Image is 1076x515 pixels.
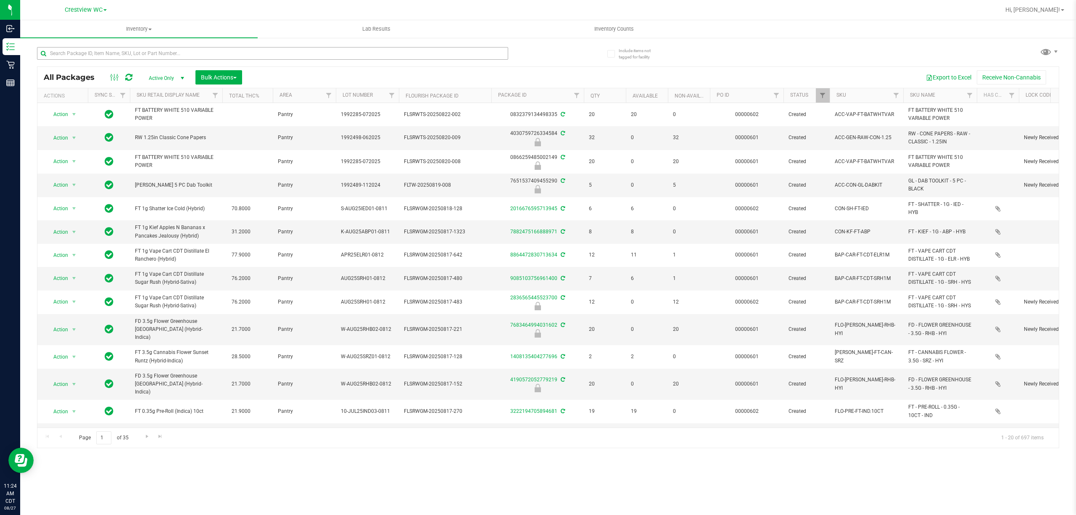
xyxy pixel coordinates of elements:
[498,92,527,98] a: Package ID
[341,205,394,213] span: S-AUG25IED01-0811
[908,201,972,217] span: FT - SHATTER - 1G - IED - HYB
[908,403,972,419] span: FT - PRE-ROLL - 0.35G - 10CT - IND
[46,272,69,284] span: Action
[46,179,69,191] span: Action
[278,181,331,189] span: Pantry
[977,70,1046,85] button: Receive Non-Cannabis
[631,407,663,415] span: 19
[201,74,237,81] span: Bulk Actions
[835,181,898,189] span: ACC-CON-GL-DABKIT
[631,380,663,388] span: 0
[589,275,621,283] span: 7
[589,158,621,166] span: 20
[631,205,663,213] span: 6
[1026,92,1052,98] a: Lock Code
[69,203,79,214] span: select
[673,275,705,283] span: 1
[227,249,255,261] span: 77.9000
[135,224,217,240] span: FT 1g Kief Apples N Bananas x Pancakes Jealousy (Hybrid)
[46,226,69,238] span: Action
[46,296,69,308] span: Action
[46,203,69,214] span: Action
[789,380,825,388] span: Created
[116,88,130,103] a: Filter
[510,252,557,258] a: 8864472830713634
[135,294,217,310] span: FT 1g Vape Cart CDT Distillate Sugar Rush (Hybrid-Sativa)
[559,377,565,383] span: Sync from Compliance System
[322,88,336,103] a: Filter
[69,108,79,120] span: select
[258,20,495,38] a: Lab Results
[908,270,972,286] span: FT - VAPE CART CDT DISTILLATE - 1G - SRH - HYS
[385,88,399,103] a: Filter
[735,252,759,258] a: 00000601
[46,324,69,335] span: Action
[490,329,585,338] div: Newly Received
[789,158,825,166] span: Created
[69,272,79,284] span: select
[69,179,79,191] span: select
[920,70,977,85] button: Export to Excel
[404,298,486,306] span: FLSRWGM-20250817-483
[4,505,16,511] p: 08/27
[735,408,759,414] a: 00000602
[154,431,166,443] a: Go to the last page
[6,24,15,33] inline-svg: Inbound
[105,296,113,308] span: In Sync
[490,111,585,119] div: 0832379134498335
[341,325,394,333] span: W-AUG25RHB02-0812
[835,251,898,259] span: BAP-CAR-FT-CDT-ELR1M
[69,226,79,238] span: select
[789,275,825,283] span: Created
[490,153,585,170] div: 0866259485002149
[135,372,217,396] span: FD 3.5g Flower Greenhouse [GEOGRAPHIC_DATA] (Hybrid-Indica)
[95,92,127,98] a: Sync Status
[135,153,217,169] span: FT BATTERY WHITE 510 VARIABLE POWER
[908,177,972,193] span: GL - DAB TOOLKIT - 5 PC - BLACK
[341,158,394,166] span: 1992285-072025
[105,203,113,214] span: In Sync
[673,228,705,236] span: 0
[673,111,705,119] span: 0
[105,249,113,261] span: In Sync
[559,354,565,359] span: Sync from Compliance System
[631,111,663,119] span: 20
[278,205,331,213] span: Pantry
[633,93,658,99] a: Available
[404,407,486,415] span: FLSRWGM-20250817-270
[589,205,621,213] span: 6
[631,228,663,236] span: 8
[46,378,69,390] span: Action
[404,205,486,213] span: FLSRWGM-20250818-128
[46,132,69,144] span: Action
[735,229,759,235] a: 00000601
[589,298,621,306] span: 12
[6,61,15,69] inline-svg: Retail
[816,88,830,103] a: Filter
[559,154,565,160] span: Sync from Compliance System
[510,275,557,281] a: 9085103756961400
[278,407,331,415] span: Pantry
[6,42,15,51] inline-svg: Inventory
[559,275,565,281] span: Sync from Compliance System
[673,158,705,166] span: 20
[735,326,759,332] a: 00000601
[589,251,621,259] span: 12
[105,179,113,191] span: In Sync
[46,249,69,261] span: Action
[631,353,663,361] span: 2
[341,134,394,142] span: 1992498-062025
[619,48,661,60] span: Include items not tagged for facility
[589,228,621,236] span: 8
[770,88,783,103] a: Filter
[69,324,79,335] span: select
[908,349,972,364] span: FT - CANNABIS FLOWER - 3.5G - SRZ - HYI
[227,351,255,363] span: 28.5000
[1005,6,1060,13] span: Hi, [PERSON_NAME]!
[96,431,111,444] input: 1
[6,79,15,87] inline-svg: Reports
[591,93,600,99] a: Qty
[69,156,79,167] span: select
[835,158,898,166] span: ACC-VAP-FT-BATWHTVAR
[135,407,217,415] span: FT 0.35g Pre-Roll (Indica) 10ct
